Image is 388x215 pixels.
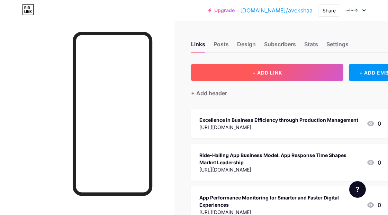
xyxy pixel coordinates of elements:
span: + ADD LINK [252,70,282,76]
div: 0 [367,201,381,209]
div: [URL][DOMAIN_NAME] [199,124,358,131]
div: Ride-Hailing App Business Model: App Response Time Shapes Market Leadership [199,152,361,166]
div: + Add header [191,89,227,97]
div: Subscribers [264,40,296,52]
div: Stats [304,40,318,52]
img: avekshaa [345,4,359,17]
a: [DOMAIN_NAME]/avekshaa [240,6,313,14]
div: 0 [367,158,381,167]
div: Links [191,40,205,52]
button: + ADD LINK [191,64,343,81]
a: Upgrade [208,8,235,13]
div: Excellence in Business Efficiency through Production Management [199,116,358,124]
div: 0 [367,119,381,128]
div: [URL][DOMAIN_NAME] [199,166,361,173]
div: Posts [214,40,229,52]
div: Design [237,40,256,52]
div: Share [323,7,336,14]
div: App Performance Monitoring for Smarter and Faster Digital Experiences [199,194,361,208]
div: Settings [326,40,349,52]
